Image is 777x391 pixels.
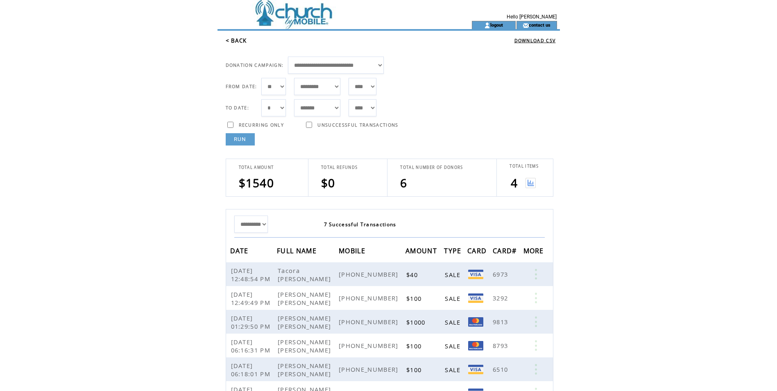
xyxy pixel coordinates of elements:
span: 7 Successful Transactions [324,221,396,228]
span: [PERSON_NAME] [PERSON_NAME] [278,361,333,378]
span: [DATE] 06:18:01 PM [231,361,273,378]
span: SALE [445,318,462,326]
a: CARD [467,248,489,253]
span: [PHONE_NUMBER] [339,341,401,350]
span: UNSUCCESSFUL TRANSACTIONS [317,122,398,128]
span: FROM DATE: [226,84,257,89]
span: CARD# [493,244,519,259]
span: $0 [321,175,335,191]
span: Tacora [PERSON_NAME] [278,266,333,283]
a: FULL NAME [277,248,319,253]
span: $1540 [239,175,274,191]
a: logout [490,22,503,27]
a: < BACK [226,37,247,44]
span: MORE [523,244,546,259]
img: View graph [526,178,536,188]
span: DONATION CAMPAIGN: [226,62,284,68]
span: 6510 [493,365,510,373]
span: TOTAL NUMBER OF DONORS [400,165,463,170]
a: DATE [230,248,251,253]
img: account_icon.gif [484,22,490,29]
a: AMOUNT [405,248,439,253]
a: TYPE [444,248,463,253]
span: Hello [PERSON_NAME] [507,14,557,20]
img: Visa [468,365,483,374]
span: AMOUNT [405,244,439,259]
span: TOTAL AMOUNT [239,165,274,170]
span: $40 [406,271,420,279]
span: $100 [406,294,424,302]
span: SALE [445,271,462,279]
span: [PHONE_NUMBER] [339,270,401,278]
span: $100 [406,366,424,374]
span: [PERSON_NAME] [PERSON_NAME] [278,314,333,330]
span: [PERSON_NAME] [PERSON_NAME] [278,338,333,354]
span: [PERSON_NAME] [PERSON_NAME] [278,290,333,307]
span: 8793 [493,341,510,350]
span: $1000 [406,318,428,326]
span: $100 [406,342,424,350]
span: MOBILE [339,244,367,259]
span: SALE [445,294,462,302]
img: Mastercard [468,317,483,327]
span: DATE [230,244,251,259]
span: [DATE] 06:16:31 PM [231,338,273,354]
span: 9813 [493,318,510,326]
span: [DATE] 12:48:54 PM [231,266,273,283]
span: TOTAL ITEMS [510,164,539,169]
img: Mastercard [468,341,483,350]
span: TO DATE: [226,105,249,111]
span: [DATE] 12:49:49 PM [231,290,273,307]
a: RUN [226,133,255,145]
span: TYPE [444,244,463,259]
span: TOTAL REFUNDS [321,165,358,170]
span: [PHONE_NUMBER] [339,365,401,373]
span: CARD [467,244,489,259]
img: contact_us_icon.gif [523,22,529,29]
span: RECURRING ONLY [239,122,284,128]
img: Visa [468,270,483,279]
span: FULL NAME [277,244,319,259]
a: contact us [529,22,550,27]
span: 3292 [493,294,510,302]
span: [DATE] 01:29:50 PM [231,314,273,330]
a: MOBILE [339,248,367,253]
span: 6973 [493,270,510,278]
a: DOWNLOAD CSV [514,38,556,43]
span: 6 [400,175,407,191]
span: 4 [511,175,518,191]
img: Visa [468,293,483,303]
span: SALE [445,366,462,374]
span: [PHONE_NUMBER] [339,294,401,302]
a: CARD# [493,248,519,253]
span: SALE [445,342,462,350]
span: [PHONE_NUMBER] [339,318,401,326]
